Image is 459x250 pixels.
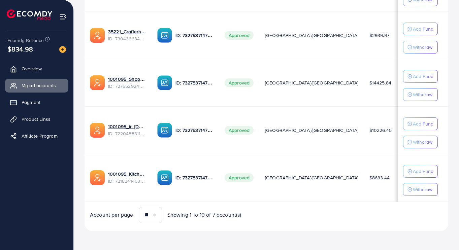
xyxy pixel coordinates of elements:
span: Showing 1 To 10 of 7 account(s) [167,211,241,219]
img: menu [59,13,67,21]
img: image [59,46,66,53]
button: Add Fund [403,70,438,83]
a: My ad accounts [5,79,68,92]
span: $2939.97 [369,32,389,39]
button: Add Fund [403,117,438,130]
p: Withdraw [413,43,432,51]
span: ID: 7218241463522476034 [108,178,146,184]
div: <span class='underline'>1001095_in vogue.pk_1681150971525</span></br>7220488311670947841 [108,123,146,137]
span: Approved [225,78,254,87]
a: Product Links [5,112,68,126]
img: ic-ba-acc.ded83a64.svg [157,75,172,90]
img: logo [7,9,52,20]
span: Ecomdy Balance [7,37,44,44]
a: Overview [5,62,68,75]
p: ID: 7327537147282571265 [175,126,214,134]
span: ID: 7220488311670947841 [108,130,146,137]
span: [GEOGRAPHIC_DATA]/[GEOGRAPHIC_DATA] [265,174,359,181]
img: ic-ads-acc.e4c84228.svg [90,170,105,185]
span: $834.98 [7,44,33,54]
span: Overview [22,65,42,72]
img: ic-ba-acc.ded83a64.svg [157,28,172,43]
a: 1001095_in [DOMAIN_NAME]_1681150971525 [108,123,146,130]
p: Withdraw [413,91,432,99]
iframe: Chat [430,220,454,245]
p: ID: 7327537147282571265 [175,31,214,39]
span: Product Links [22,116,51,122]
button: Add Fund [403,165,438,178]
p: Add Fund [413,120,433,128]
button: Withdraw [403,183,438,196]
div: <span class='underline'>1001095_Kitchenlyst_1680641549988</span></br>7218241463522476034 [108,171,146,184]
img: ic-ads-acc.e4c84228.svg [90,75,105,90]
span: $10226.45 [369,127,392,134]
img: ic-ads-acc.e4c84228.svg [90,123,105,138]
a: 1001095_Shopping Center [108,76,146,82]
img: ic-ba-acc.ded83a64.svg [157,123,172,138]
p: Withdraw [413,185,432,193]
button: Withdraw [403,41,438,53]
p: Add Fund [413,167,433,175]
div: <span class='underline'>1001095_Shopping Center</span></br>7275529244510306305 [108,76,146,90]
span: ID: 7304366343393296385 [108,35,146,42]
p: Add Fund [413,72,433,80]
span: ID: 7275529244510306305 [108,83,146,90]
span: [GEOGRAPHIC_DATA]/[GEOGRAPHIC_DATA] [265,127,359,134]
span: Affiliate Program [22,133,58,139]
a: Payment [5,96,68,109]
span: [GEOGRAPHIC_DATA]/[GEOGRAPHIC_DATA] [265,79,359,86]
span: [GEOGRAPHIC_DATA]/[GEOGRAPHIC_DATA] [265,32,359,39]
span: Payment [22,99,40,106]
span: Approved [225,31,254,40]
div: <span class='underline'>35221_Crafterhide ad_1700680330947</span></br>7304366343393296385 [108,28,146,42]
img: ic-ads-acc.e4c84228.svg [90,28,105,43]
button: Withdraw [403,136,438,148]
span: Account per page [90,211,133,219]
button: Withdraw [403,88,438,101]
span: $14425.84 [369,79,391,86]
a: 1001095_Kitchenlyst_1680641549988 [108,171,146,177]
p: ID: 7327537147282571265 [175,79,214,87]
p: ID: 7327537147282571265 [175,174,214,182]
button: Add Fund [403,23,438,35]
p: Add Fund [413,25,433,33]
span: Approved [225,126,254,135]
p: Withdraw [413,138,432,146]
a: Affiliate Program [5,129,68,143]
img: ic-ba-acc.ded83a64.svg [157,170,172,185]
a: 35221_Crafterhide ad_1700680330947 [108,28,146,35]
span: Approved [225,173,254,182]
span: My ad accounts [22,82,56,89]
span: $8633.44 [369,174,390,181]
